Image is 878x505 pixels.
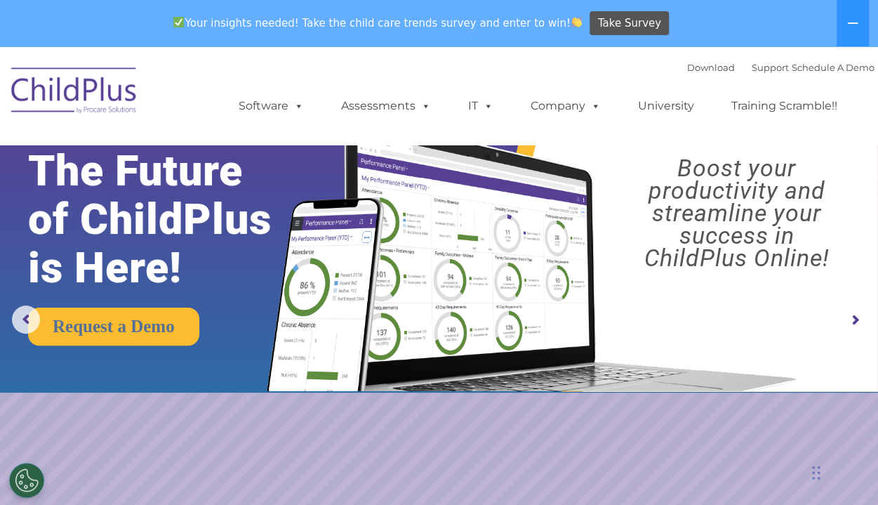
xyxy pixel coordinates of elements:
[454,92,507,120] a: IT
[687,62,735,73] a: Download
[571,17,582,27] img: 👏
[687,62,874,73] font: |
[717,92,851,120] a: Training Scramble!!
[28,147,309,292] rs-layer: The Future of ChildPlus is Here!
[792,62,874,73] a: Schedule A Demo
[4,58,145,128] img: ChildPlus by Procare Solutions
[648,353,878,505] iframe: Chat Widget
[517,92,615,120] a: Company
[28,308,199,346] a: Request a Demo
[812,452,820,494] div: Drag
[195,150,255,161] span: Phone number
[598,11,661,36] span: Take Survey
[590,11,669,36] a: Take Survey
[168,9,588,37] span: Your insights needed! Take the child care trends survey and enter to win!
[225,92,318,120] a: Software
[327,92,445,120] a: Assessments
[195,93,238,103] span: Last name
[752,62,789,73] a: Support
[9,463,44,498] button: Cookies Settings
[173,17,184,27] img: ✅
[606,157,867,269] rs-layer: Boost your productivity and streamline your success in ChildPlus Online!
[624,92,708,120] a: University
